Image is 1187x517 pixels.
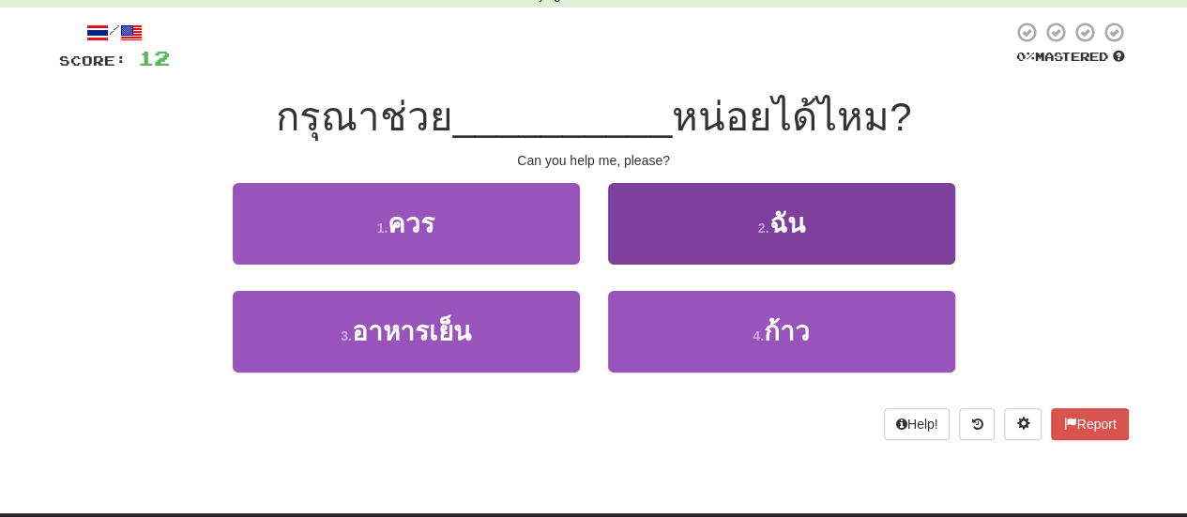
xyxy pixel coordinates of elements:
[59,21,170,44] div: /
[352,317,471,346] span: อาหารเย็น
[764,317,810,346] span: ก้าว
[672,95,911,139] span: หน่อยได้ไหม?
[758,220,769,236] small: 2 .
[341,328,352,343] small: 3 .
[377,220,388,236] small: 1 .
[453,95,673,139] span: __________
[276,95,453,139] span: กรุณาช่วย
[769,209,804,238] span: ฉัน
[1016,49,1035,64] span: 0 %
[138,46,170,69] span: 12
[608,291,955,373] button: 4.ก้าว
[388,209,434,238] span: ควร
[233,183,580,265] button: 1.ควร
[959,408,995,440] button: Round history (alt+y)
[884,408,951,440] button: Help!
[608,183,955,265] button: 2.ฉัน
[59,151,1129,170] div: Can you help me, please?
[233,291,580,373] button: 3.อาหารเย็น
[1051,408,1128,440] button: Report
[59,53,127,68] span: Score:
[753,328,764,343] small: 4 .
[1012,49,1129,66] div: Mastered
